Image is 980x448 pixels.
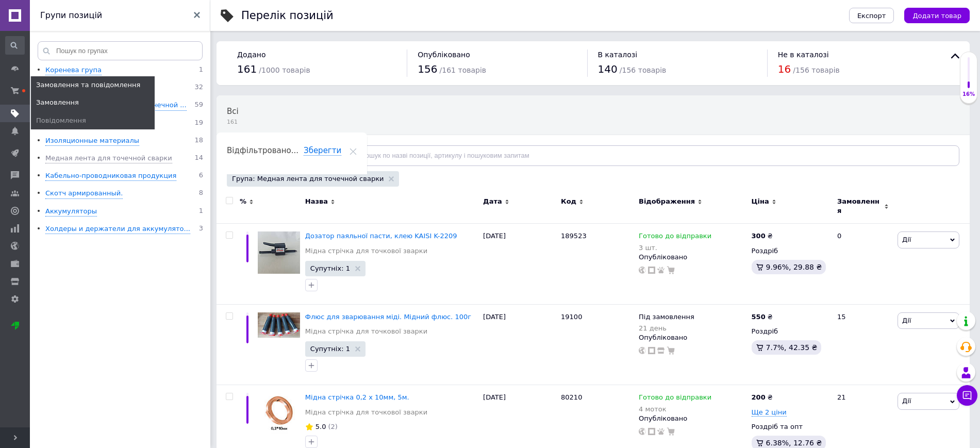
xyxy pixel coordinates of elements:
div: ₴ [752,231,773,241]
a: Мідна стрічка для точкової зварки [305,408,427,417]
span: 1 [199,207,203,217]
img: Флюс для сварки миди. Медный флюс. 100г [258,312,300,338]
span: Опубліковано [418,51,470,59]
div: Роздріб [752,246,828,256]
span: 19 [194,119,203,128]
div: Опубліковано [639,414,746,423]
button: Експорт [849,8,894,23]
span: 8 [199,189,203,198]
b: 200 [752,393,766,401]
span: Не в каталозі [778,51,829,59]
span: Готово до відправки [639,232,711,243]
span: Ціна [752,197,769,206]
span: 3 [199,224,203,234]
span: 6.38%, 12.76 ₴ [766,439,822,447]
div: Опубліковано [639,333,746,342]
span: / 161 товарів [440,66,486,74]
div: 4 моток [639,405,711,413]
div: Аккумуляторы [45,207,97,217]
span: В каталозі [598,51,638,59]
span: Код [561,197,576,206]
div: 15 [831,304,895,385]
span: Супутніх: 1 [310,265,350,272]
span: Дата [483,197,502,206]
span: Дії [902,397,911,405]
img: Медная лента 0,2 х 10мм, 5м. [258,393,300,435]
span: / 1000 товарів [259,66,310,74]
span: Зберегти [304,146,341,156]
span: Відображення [639,197,695,206]
span: Дії [902,317,911,324]
span: Експорт [857,12,886,20]
div: Роздріб та опт [752,422,828,432]
button: Додати товар [904,8,970,23]
div: Кабельно-проводниковая продукция [45,171,176,181]
div: ₴ [752,393,773,402]
span: % [240,197,246,206]
span: 156 [418,63,437,75]
span: 161 [227,118,239,126]
span: 9.96%, 29.88 ₴ [766,263,822,271]
div: Холдеры и держатели для аккумулято... [45,224,190,234]
span: 5.0 [315,423,326,430]
div: ₴ [752,312,773,322]
span: Замовлення [36,98,79,107]
span: Відфільтровано... [227,146,298,155]
span: 14 [194,154,203,163]
div: [DATE] [480,304,558,385]
div: Изоляционные материалы [45,136,139,146]
a: Замовлення [31,94,155,111]
span: 1 [199,65,203,75]
span: 189523 [561,232,587,240]
span: 80210 [561,393,582,401]
b: 550 [752,313,766,321]
span: Готово до відправки [639,393,711,404]
span: 19100 [561,313,582,321]
span: 32 [194,83,203,93]
span: Всі [227,107,239,116]
div: Коренева група [45,65,102,75]
span: Назва [305,197,328,206]
div: Перелік позицій [241,10,334,21]
span: 161 [237,63,257,75]
span: Замовлення [837,197,882,215]
a: Мідна стрічка 0,2 х 10мм, 5м. [305,393,409,401]
img: Дозатор паяльной пасты, клея KAISI K-2209 [258,231,300,274]
span: Замовлення та повідомлення [36,80,140,90]
span: 6 [199,171,203,181]
input: Пошук по групах [38,41,203,60]
span: / 156 товарів [793,66,839,74]
div: Скотч армированный. [45,189,123,198]
span: Повідомлення [36,116,86,125]
div: [DATE] [480,224,558,305]
span: Дії [902,236,911,243]
a: Мідна стрічка для точкової зварки [305,327,427,336]
div: 0 [831,224,895,305]
div: 21 день [639,324,694,332]
span: / 156 товарів [620,66,666,74]
div: 16% [960,91,977,98]
span: 59 [194,101,203,110]
div: Медная лента для точечной сварки [45,154,172,163]
span: Супутніх: 1 [310,345,350,352]
span: 7.7%, 42.35 ₴ [766,343,818,352]
span: Додати товар [912,12,961,20]
span: Ще 2 ціни [752,408,787,417]
div: 3 шт. [639,244,711,252]
span: Під замовлення [639,313,694,324]
a: Флюс для зварювання міді. Мідний флюс. 100г [305,313,471,321]
span: Додано [237,51,265,59]
span: Група: Медная лента для точечной сварки [232,174,384,184]
b: 300 [752,232,766,240]
div: Роздріб [752,327,828,336]
span: 18 [194,136,203,146]
a: Мідна стрічка для точкової зварки [305,246,427,256]
span: 140 [598,63,618,75]
a: Дозатор паяльної пасти, клею KAISI K-2209 [305,232,457,240]
a: Повідомлення [31,112,155,129]
span: (2) [328,423,338,430]
input: Пошук по назві позиції, артикулу і пошуковим запитам [342,145,959,166]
